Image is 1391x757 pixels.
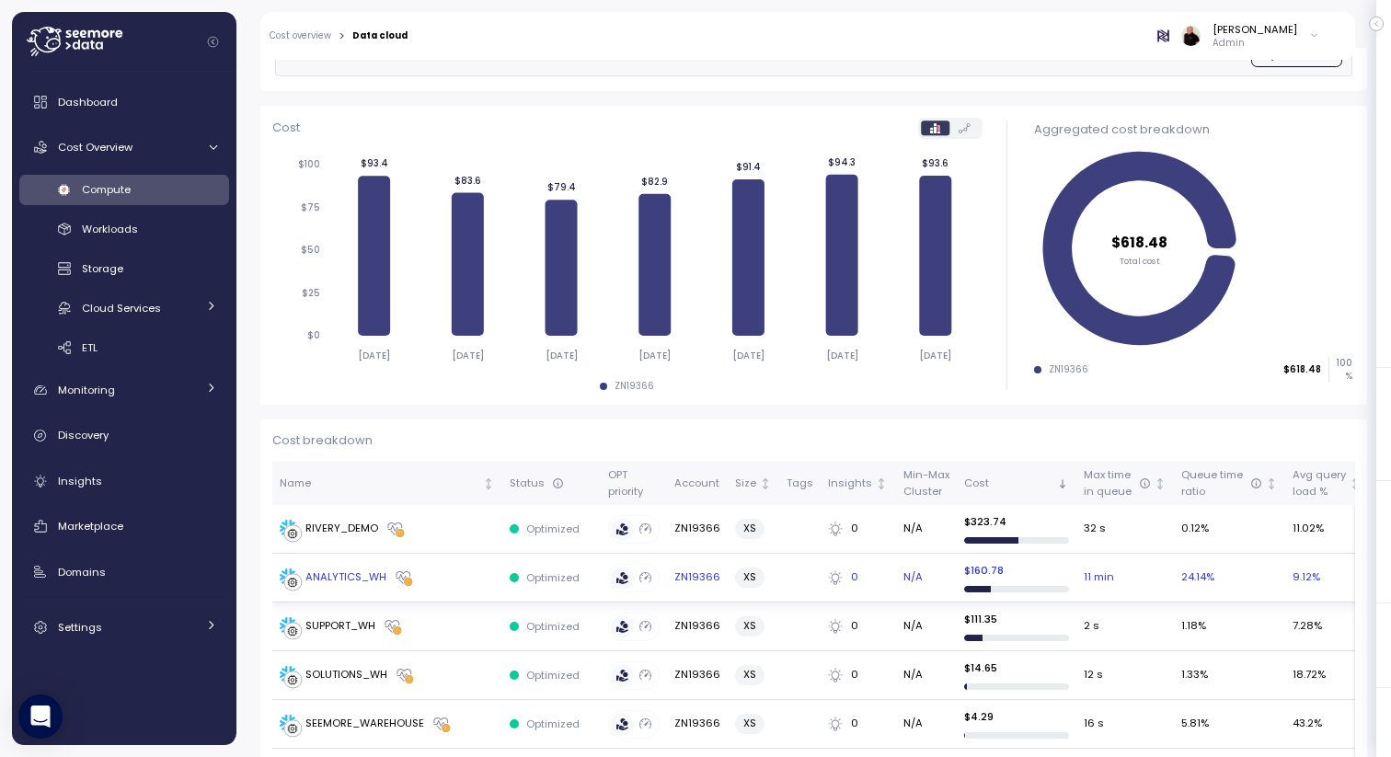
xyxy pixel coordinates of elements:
a: Insights [19,463,229,499]
p: Optimized [526,522,580,536]
span: 11 min [1084,569,1114,586]
div: Not sorted [875,477,888,490]
span: Discovery [58,428,109,442]
span: ETL [82,340,98,355]
span: 32 s [1084,521,1106,537]
div: ZN19366 [615,380,654,393]
p: Optimized [526,717,580,731]
tspan: $79.4 [546,181,575,193]
span: 9.12 % [1293,569,1320,586]
div: Insights [828,476,872,492]
tspan: $93.6 [922,157,948,169]
div: 0 [828,716,888,732]
div: OPT priority [608,467,660,499]
span: 0.12 % [1181,521,1209,537]
p: $ 4.29 [964,709,1069,724]
td: ZN19366 [667,651,728,700]
th: NameNot sorted [272,462,502,505]
span: 2 s [1084,618,1099,635]
tspan: $75 [301,201,320,213]
span: 1.18 % [1181,618,1206,635]
span: 1.33 % [1181,667,1208,683]
div: 0 [828,618,888,635]
span: Dashboard [58,95,118,109]
span: Marketplace [58,519,123,533]
a: Storage [19,254,229,284]
tspan: [DATE] [826,350,858,361]
div: SUPPORT_WH [305,618,375,635]
td: N/A [895,505,956,554]
span: 24.14 % [1181,569,1214,586]
div: Avg query load % [1293,467,1346,499]
div: Size [735,476,756,492]
span: Insights [58,474,102,488]
tspan: $100 [298,158,320,170]
th: Avg queryload %Not sorted [1285,462,1369,505]
div: Min-Max Cluster [903,467,949,499]
p: Cost [272,119,300,137]
th: InsightsNot sorted [821,462,895,505]
tspan: [DATE] [452,350,484,361]
span: Compute [82,182,131,197]
div: Cost [964,476,1053,492]
td: N/A [895,651,956,700]
tspan: [DATE] [358,350,390,361]
p: Cost breakdown [272,431,1355,450]
img: ALV-UjUZlioMcj78qUj5O1pt4NM5FRRl-pO74CF9IQLhPnKpIYF8SgYSH0EQsvmcwgTLinwNa8WOxeD35-ENgChhaumBSOZjG... [1181,26,1201,45]
p: Optimized [526,570,580,585]
tspan: $0 [307,329,320,341]
tspan: $82.9 [641,176,668,188]
div: Open Intercom Messenger [18,694,63,739]
a: Cloud Services [19,292,229,323]
span: 43.2 % [1293,716,1322,732]
a: Discovery [19,418,229,454]
td: ZN19366 [667,505,728,554]
div: SOLUTIONS_WH [305,667,387,683]
div: Not sorted [759,477,772,490]
span: Workloads [82,222,138,236]
span: Settings [58,620,102,635]
span: 18.72 % [1293,667,1326,683]
div: [PERSON_NAME] [1213,22,1297,37]
div: Aggregated cost breakdown [1034,120,1352,139]
div: Queue time ratio [1181,467,1262,499]
th: CostSorted descending [957,462,1076,505]
td: N/A [895,700,956,749]
p: $ 323.74 [964,514,1069,529]
div: > [339,30,345,42]
span: XS [743,519,756,538]
button: Collapse navigation [201,35,224,49]
span: XS [743,665,756,684]
p: Optimized [526,619,580,634]
a: Cost overview [270,31,331,40]
a: Domains [19,554,229,591]
div: Tags [787,476,813,492]
tspan: [DATE] [638,350,671,361]
tspan: $50 [301,244,320,256]
span: 11.02 % [1293,521,1324,537]
div: 0 [828,521,888,537]
a: Cost Overview [19,129,229,166]
span: Cloud Services [82,301,161,315]
tspan: $83.6 [454,174,481,186]
tspan: $93.4 [360,157,387,169]
a: Settings [19,609,229,646]
div: Not sorted [482,477,495,490]
div: 0 [828,569,888,586]
div: Not sorted [1265,477,1278,490]
div: Name [280,476,479,492]
div: RIVERY_DEMO [305,521,378,537]
div: Max time in queue [1084,467,1151,499]
span: XS [743,714,756,733]
span: Domains [58,565,106,579]
a: Workloads [19,214,229,245]
span: 16 s [1084,716,1104,732]
span: 7.28 % [1293,618,1322,635]
p: Admin [1213,37,1297,50]
span: Monitoring [58,383,115,397]
th: Queue timeratioNot sorted [1174,462,1285,505]
a: Dashboard [19,84,229,120]
p: $618.48 [1283,363,1321,376]
tspan: $94.3 [828,156,856,168]
td: N/A [895,602,956,651]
